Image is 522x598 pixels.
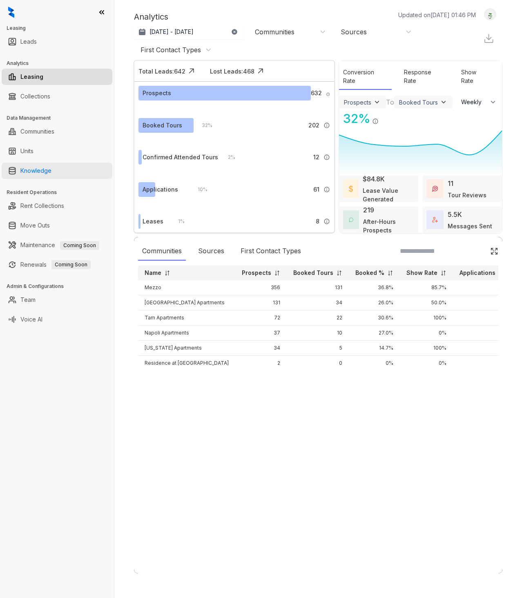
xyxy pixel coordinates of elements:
[138,326,235,341] td: Napoli Apartments
[190,185,207,194] div: 10 %
[254,65,267,77] img: Click Icon
[235,326,287,341] td: 37
[149,28,194,36] p: [DATE] - [DATE]
[432,217,438,223] img: TotalFum
[235,280,287,295] td: 356
[7,114,114,122] h3: Data Management
[349,280,400,295] td: 36.8%
[51,260,91,269] span: Coming Soon
[400,341,453,356] td: 100%
[2,69,112,85] li: Leasing
[143,153,218,162] div: Confirmed Attended Tours
[20,311,42,328] a: Voice AI
[399,99,438,106] div: Booked Tours
[20,257,91,273] a: RenewalsComing Soon
[287,295,349,310] td: 34
[440,270,446,276] img: sorting
[349,310,400,326] td: 30.6%
[448,179,453,188] div: 11
[141,45,201,54] div: First Contact Types
[448,222,492,230] div: Messages Sent
[8,7,14,18] img: logo
[235,310,287,326] td: 72
[236,242,305,261] div: First Contact Types
[2,123,112,140] li: Communities
[453,295,511,310] td: 6
[138,356,235,371] td: Residence at [GEOGRAPHIC_DATA]
[138,341,235,356] td: [US_STATE] Apartments
[164,270,170,276] img: sorting
[400,326,453,341] td: 0%
[461,98,486,106] span: Weekly
[20,198,64,214] a: Rent Collections
[326,92,330,96] img: Info
[448,191,486,199] div: Tour Reviews
[20,163,51,179] a: Knowledge
[400,280,453,295] td: 85.7%
[220,153,235,162] div: 2 %
[439,98,448,106] img: ViewFilterArrow
[311,89,322,98] span: 632
[349,295,400,310] td: 26.0%
[293,269,333,277] p: Booked Tours
[400,295,453,310] td: 50.0%
[323,122,330,129] img: Info
[460,269,495,277] p: Applications
[453,356,511,371] td: 0
[7,189,114,196] h3: Resident Operations
[363,174,385,184] div: $84.8K
[398,11,476,19] p: Updated on [DATE] 01:46 PM
[453,280,511,295] td: 44
[453,310,511,326] td: 7
[432,186,438,192] img: TourReviews
[363,205,374,215] div: 219
[242,269,271,277] p: Prospects
[20,217,50,234] a: Move Outs
[145,269,161,277] p: Name
[20,33,37,50] a: Leads
[2,311,112,328] li: Voice AI
[2,257,112,273] li: Renewals
[20,69,43,85] a: Leasing
[134,11,168,23] p: Analytics
[313,185,319,194] span: 61
[349,326,400,341] td: 27.0%
[20,143,33,159] a: Units
[473,248,480,254] img: SearchIcon
[287,280,349,295] td: 131
[406,269,437,277] p: Show Rate
[143,89,171,98] div: Prospects
[138,280,235,295] td: Mezzo
[323,218,330,225] img: Info
[355,269,384,277] p: Booked %
[323,154,330,161] img: Info
[7,25,114,32] h3: Leasing
[274,270,280,276] img: sorting
[349,341,400,356] td: 14.7%
[349,356,400,371] td: 0%
[372,118,379,125] img: Info
[363,217,414,234] div: After-Hours Prospects
[323,186,330,193] img: Info
[210,67,254,76] div: Lost Leads: 468
[20,292,36,308] a: Team
[339,64,392,90] div: Conversion Rate
[2,33,112,50] li: Leads
[2,198,112,214] li: Rent Collections
[490,247,498,255] img: Click Icon
[2,143,112,159] li: Units
[448,210,462,219] div: 5.5K
[386,97,394,107] div: To
[143,217,163,226] div: Leases
[453,341,511,356] td: 3
[60,241,99,250] span: Coming Soon
[400,356,453,371] td: 0%
[339,109,370,128] div: 32 %
[2,163,112,179] li: Knowledge
[336,270,342,276] img: sorting
[456,95,502,109] button: Weekly
[341,27,367,36] div: Sources
[373,98,381,106] img: ViewFilterArrow
[316,217,319,226] span: 8
[143,185,178,194] div: Applications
